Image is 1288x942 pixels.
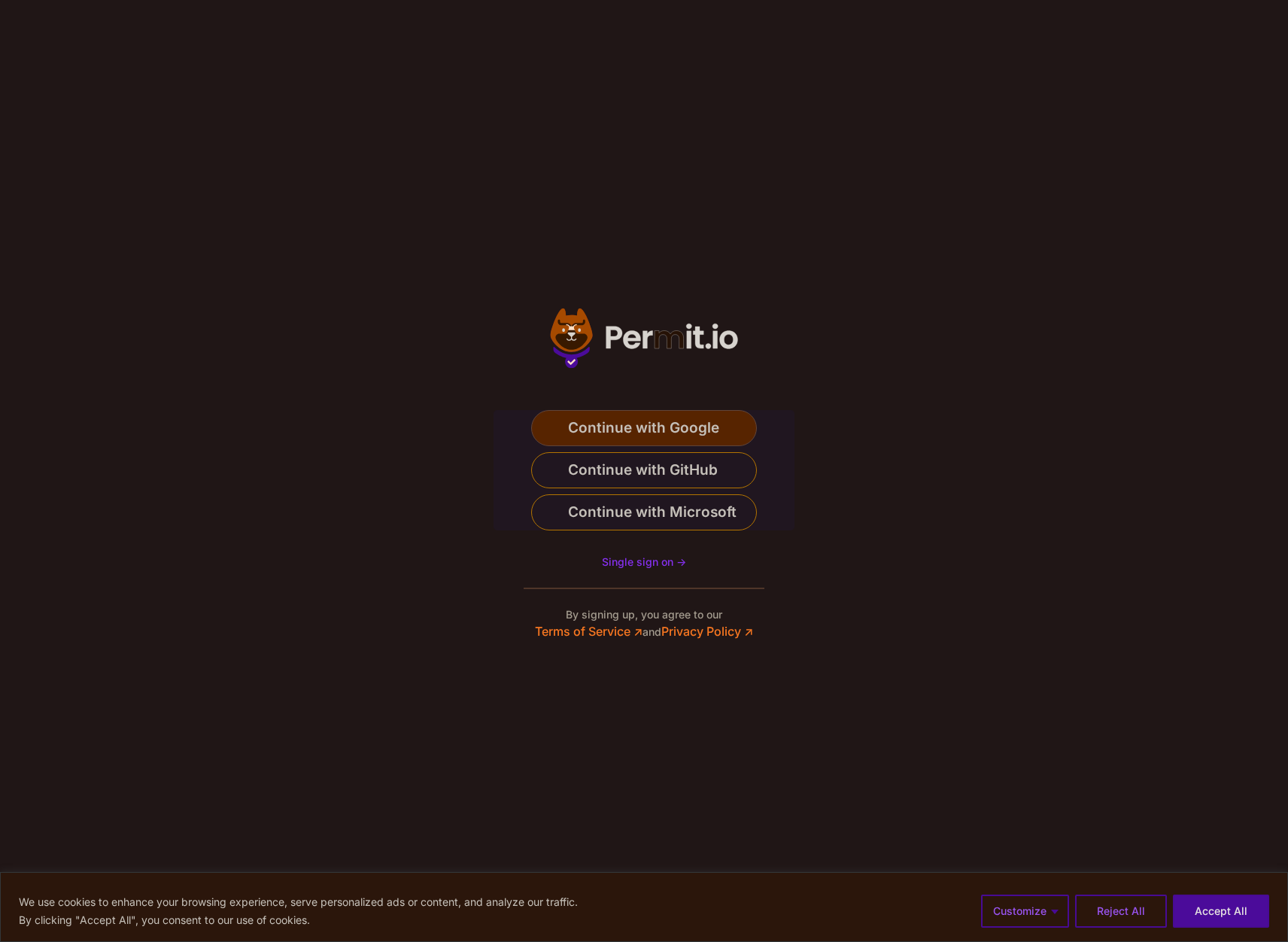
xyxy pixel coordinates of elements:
[602,555,686,570] a: Single sign on ->
[661,624,753,639] a: Privacy Policy ↗
[1173,895,1269,928] button: Accept All
[19,911,578,929] p: By clicking "Accept All", you consent to our use of cookies.
[568,458,718,482] span: Continue with GitHub
[19,893,578,911] p: We use cookies to enhance your browsing experience, serve personalized ads or content, and analyz...
[568,416,719,440] span: Continue with Google
[531,452,757,488] button: Continue with GitHub
[1075,895,1167,928] button: Reject All
[602,555,686,568] span: Single sign on ->
[531,410,757,446] button: Continue with Google
[981,895,1069,928] button: Customize
[531,494,757,530] button: Continue with Microsoft
[568,500,737,524] span: Continue with Microsoft
[535,607,753,640] p: By signing up, you agree to our and
[535,624,642,639] a: Terms of Service ↗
